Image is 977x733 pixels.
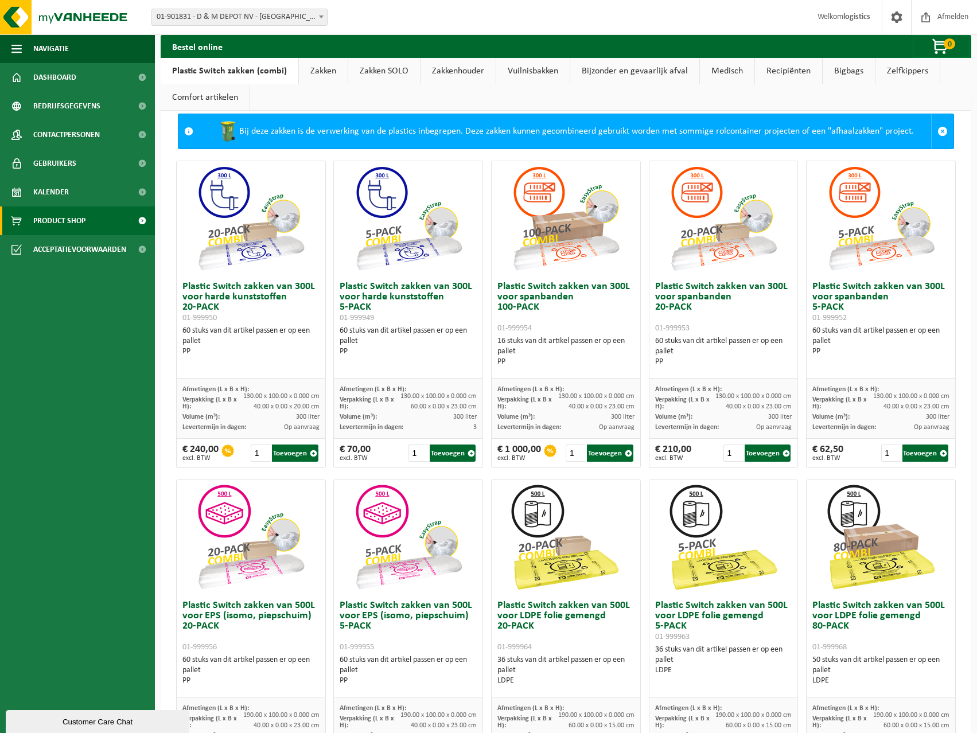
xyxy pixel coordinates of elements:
a: Plastic Switch zakken (combi) [161,58,298,84]
h3: Plastic Switch zakken van 500L voor LDPE folie gemengd 5-PACK [655,601,792,642]
a: Zakkenhouder [421,58,496,84]
a: Medisch [700,58,754,84]
div: 60 stuks van dit artikel passen er op een pallet [182,655,320,686]
div: PP [340,346,477,357]
span: excl. BTW [812,455,843,462]
input: 1 [881,445,901,462]
h3: Plastic Switch zakken van 500L voor EPS (isomo, piepschuim) 5-PACK [340,601,477,652]
span: 3 [473,424,477,431]
h3: Plastic Switch zakken van 300L voor harde kunststoffen 20-PACK [182,282,320,323]
div: PP [182,676,320,686]
span: Afmetingen (L x B x H): [182,705,249,712]
input: 1 [408,445,429,462]
div: LDPE [812,676,949,686]
span: Verpakking (L x B x H): [812,715,867,729]
span: 40.00 x 0.00 x 20.00 cm [254,403,320,410]
button: Toevoegen [902,445,949,462]
h3: Plastic Switch zakken van 500L voor LDPE folie gemengd 80-PACK [812,601,949,652]
span: Op aanvraag [756,424,792,431]
span: 300 liter [926,414,949,420]
div: LDPE [497,676,635,686]
span: Levertermijn in dagen: [812,424,876,431]
div: 60 stuks van dit artikel passen er op een pallet [812,326,949,357]
div: PP [497,357,635,367]
span: Volume (m³): [497,414,535,420]
span: Verpakking (L x B x H): [497,396,552,410]
span: Navigatie [33,34,69,63]
span: 40.00 x 0.00 x 23.00 cm [569,403,635,410]
input: 1 [723,445,744,462]
h3: Plastic Switch zakken van 500L voor LDPE folie gemengd 20-PACK [497,601,635,652]
div: € 240,00 [182,445,219,462]
span: 130.00 x 100.00 x 0.000 cm [715,393,792,400]
span: 01-999964 [497,643,532,652]
img: 01-999952 [824,161,939,276]
a: Vuilnisbakken [496,58,570,84]
span: Afmetingen (L x B x H): [655,705,722,712]
button: Toevoegen [272,445,318,462]
div: LDPE [655,665,792,676]
span: 190.00 x 100.00 x 0.000 cm [558,712,635,719]
span: 01-999956 [182,643,217,652]
span: Afmetingen (L x B x H): [812,705,879,712]
span: excl. BTW [182,455,219,462]
div: 60 stuks van dit artikel passen er op een pallet [340,326,477,357]
span: 190.00 x 100.00 x 0.000 cm [715,712,792,719]
div: 36 stuks van dit artikel passen er op een pallet [497,655,635,686]
span: 300 liter [453,414,477,420]
span: Volume (m³): [340,414,377,420]
img: 01-999956 [193,480,308,595]
h3: Plastic Switch zakken van 300L voor spanbanden 5-PACK [812,282,949,323]
div: 60 stuks van dit artikel passen er op een pallet [182,326,320,357]
span: Levertermijn in dagen: [182,424,246,431]
span: Op aanvraag [599,424,635,431]
div: 60 stuks van dit artikel passen er op een pallet [340,655,477,686]
span: Product Shop [33,206,85,235]
span: 300 liter [296,414,320,420]
span: excl. BTW [340,455,371,462]
span: 130.00 x 100.00 x 0.000 cm [243,393,320,400]
span: Gebruikers [33,149,76,178]
span: Verpakking (L x B x H): [182,396,237,410]
div: PP [812,346,949,357]
span: 01-999963 [655,633,690,641]
span: Verpakking (L x B x H): [812,396,867,410]
span: Volume (m³): [182,414,220,420]
span: Afmetingen (L x B x H): [655,386,722,393]
span: 40.00 x 0.00 x 23.00 cm [411,722,477,729]
h3: Plastic Switch zakken van 300L voor spanbanden 100-PACK [497,282,635,333]
button: 0 [913,35,970,58]
span: Verpakking (L x B x H): [340,396,394,410]
img: WB-0240-HPE-GN-50.png [216,120,239,143]
span: Acceptatievoorwaarden [33,235,126,264]
h2: Bestel online [161,35,234,57]
iframe: chat widget [6,708,192,733]
span: Verpakking (L x B x H): [655,715,710,729]
a: Sluit melding [931,114,953,149]
span: Verpakking (L x B x H): [182,715,237,729]
span: Levertermijn in dagen: [340,424,403,431]
span: Afmetingen (L x B x H): [340,705,406,712]
span: 300 liter [768,414,792,420]
span: Afmetingen (L x B x H): [340,386,406,393]
a: Bigbags [823,58,875,84]
span: Dashboard [33,63,76,92]
span: 01-999949 [340,314,374,322]
a: Recipiënten [755,58,822,84]
div: 60 stuks van dit artikel passen er op een pallet [655,336,792,367]
span: Op aanvraag [284,424,320,431]
span: Levertermijn in dagen: [497,424,561,431]
span: 60.00 x 0.00 x 15.00 cm [569,722,635,729]
img: 01-999968 [824,480,939,595]
div: 36 stuks van dit artikel passen er op een pallet [655,645,792,676]
span: 190.00 x 100.00 x 0.000 cm [400,712,477,719]
span: Verpakking (L x B x H): [655,396,710,410]
span: 60.00 x 0.00 x 23.00 cm [411,403,477,410]
img: 01-999954 [508,161,623,276]
button: Toevoegen [587,445,633,462]
span: Verpakking (L x B x H): [497,715,552,729]
button: Toevoegen [430,445,476,462]
span: Afmetingen (L x B x H): [182,386,249,393]
a: Zakken SOLO [348,58,420,84]
span: 40.00 x 0.00 x 23.00 cm [883,403,949,410]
